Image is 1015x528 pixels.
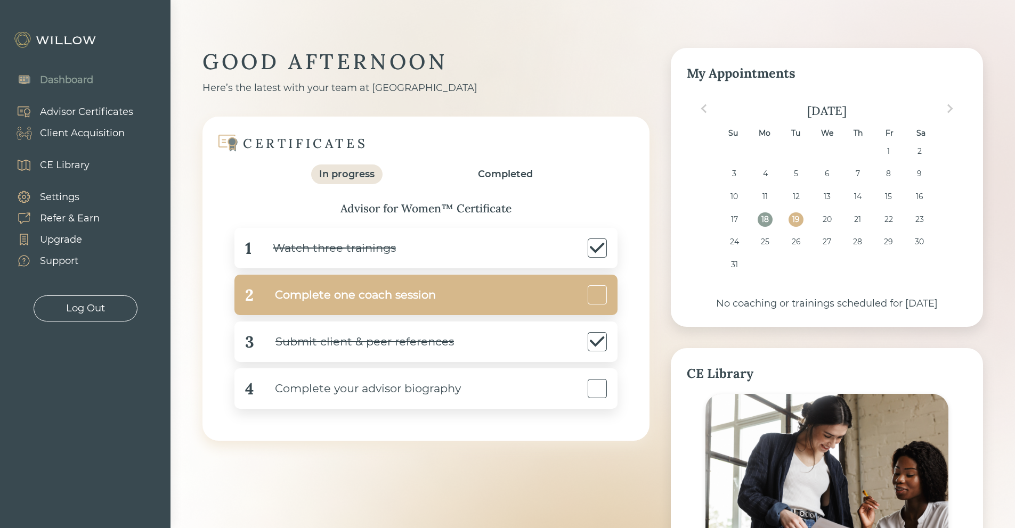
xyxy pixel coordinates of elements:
div: Mo [757,126,772,141]
div: Choose Tuesday, August 12th, 2025 [789,189,803,204]
div: Choose Sunday, August 31st, 2025 [727,258,742,272]
div: Choose Friday, August 22nd, 2025 [881,212,896,227]
div: 2 [245,283,254,307]
div: Choose Friday, August 1st, 2025 [881,144,896,159]
button: Previous Month [695,100,712,117]
div: Upgrade [40,233,82,247]
div: Choose Sunday, August 3rd, 2025 [727,167,742,181]
div: Support [40,254,78,268]
div: Choose Thursday, August 7th, 2025 [850,167,865,181]
div: No coaching or trainings scheduled for [DATE] [687,296,967,311]
div: Choose Friday, August 29th, 2025 [881,235,896,249]
div: Choose Saturday, August 16th, 2025 [912,189,927,204]
div: CE Library [687,364,967,383]
div: Choose Friday, August 15th, 2025 [881,189,896,204]
div: [DATE] [687,103,967,118]
div: Tu [789,126,803,141]
div: Advisor for Women™ Certificate [224,200,628,217]
div: Fr [882,126,897,141]
div: Choose Wednesday, August 13th, 2025 [819,189,834,204]
a: Advisor Certificates [5,101,133,122]
div: Choose Saturday, August 23rd, 2025 [912,212,927,227]
a: CE Library [5,154,90,176]
div: Th [851,126,865,141]
div: 3 [245,330,254,354]
div: Choose Wednesday, August 6th, 2025 [819,167,834,181]
div: Complete one coach session [254,283,436,307]
div: Choose Sunday, August 17th, 2025 [727,212,742,227]
div: Choose Monday, August 25th, 2025 [758,235,772,249]
div: Choose Saturday, August 2nd, 2025 [912,144,927,159]
div: Choose Tuesday, August 5th, 2025 [789,167,803,181]
div: Choose Thursday, August 28th, 2025 [850,235,865,249]
div: Advisor Certificates [40,105,133,119]
div: In progress [319,167,375,181]
a: Client Acquisition [5,122,133,144]
div: Choose Tuesday, August 19th, 2025 [789,212,803,227]
div: Su [726,126,740,141]
div: Choose Sunday, August 24th, 2025 [727,235,742,249]
img: Willow [13,31,99,48]
div: Choose Thursday, August 21st, 2025 [850,212,865,227]
div: CERTIFICATES [243,135,368,152]
div: Settings [40,190,79,204]
div: Completed [478,167,533,181]
a: Settings [5,186,100,208]
div: My Appointments [687,64,967,83]
div: Here’s the latest with your team at [GEOGRAPHIC_DATA] [202,81,649,95]
div: Refer & Earn [40,211,100,226]
div: Choose Wednesday, August 27th, 2025 [819,235,834,249]
div: Choose Thursday, August 14th, 2025 [850,189,865,204]
div: Choose Tuesday, August 26th, 2025 [789,235,803,249]
div: GOOD AFTERNOON [202,48,649,76]
div: Choose Monday, August 11th, 2025 [758,189,772,204]
div: Choose Monday, August 4th, 2025 [758,167,772,181]
div: We [819,126,834,141]
div: Complete your advisor biography [254,377,461,401]
div: Submit client & peer references [254,330,454,354]
a: Upgrade [5,229,100,250]
div: 1 [245,236,251,260]
div: Client Acquisition [40,126,125,141]
div: Choose Wednesday, August 20th, 2025 [819,212,834,227]
div: Sa [914,126,928,141]
div: Choose Monday, August 18th, 2025 [758,212,772,227]
div: Choose Friday, August 8th, 2025 [881,167,896,181]
div: Watch three trainings [251,236,396,260]
div: Choose Saturday, August 30th, 2025 [912,235,927,249]
div: Dashboard [40,73,93,87]
div: month 2025-08 [690,144,963,280]
div: Choose Saturday, August 9th, 2025 [912,167,927,181]
div: Log Out [66,301,105,316]
a: Dashboard [5,69,93,90]
button: Next Month [941,100,959,117]
div: 4 [245,377,254,401]
div: Choose Sunday, August 10th, 2025 [727,189,742,204]
div: CE Library [40,158,90,172]
a: Refer & Earn [5,208,100,229]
